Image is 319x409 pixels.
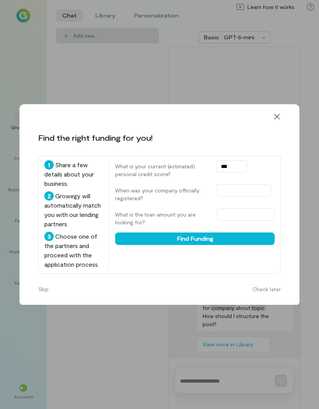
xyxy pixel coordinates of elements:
[115,211,209,226] label: What is the loan amount you are looking for?
[115,163,209,178] label: What is your current (estimated) personal credit score?
[33,283,53,295] button: Skip
[44,191,54,201] div: 2
[115,187,209,202] label: When was your company officially registered?
[115,232,275,245] button: Find Funding
[38,132,152,143] div: Find the right funding for you!
[44,160,54,170] div: 1
[248,283,286,295] button: Check later
[44,191,102,229] div: Growegy will automatically match you with our lending partners.
[44,232,102,269] div: Choose one of the partners and proceed with the application process.
[44,232,54,241] div: 3
[44,160,102,188] div: Share a few details about your business.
